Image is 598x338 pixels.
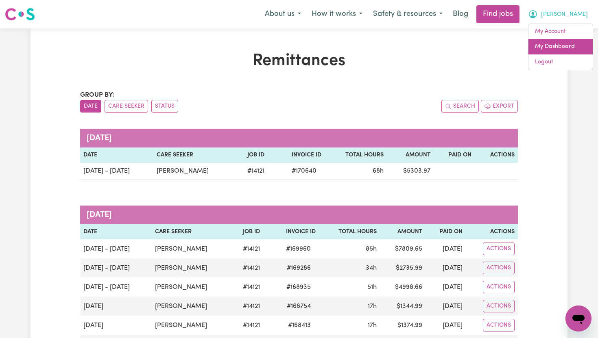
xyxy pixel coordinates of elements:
[80,100,101,113] button: sort invoices by date
[287,166,321,176] span: # 170640
[105,100,148,113] button: sort invoices by care seeker
[380,224,426,240] th: Amount
[152,224,231,240] th: Care Seeker
[434,147,475,163] th: Paid On
[426,277,466,297] td: [DATE]
[80,92,114,98] span: Group by:
[426,239,466,258] td: [DATE]
[152,258,231,277] td: [PERSON_NAME]
[528,54,593,70] a: Logout
[152,316,231,335] td: [PERSON_NAME]
[283,321,316,330] span: # 168413
[231,316,264,335] td: # 14121
[306,6,368,23] button: How it works
[426,224,466,240] th: Paid On
[231,239,264,258] td: # 14121
[263,224,319,240] th: Invoice ID
[368,322,377,329] span: 17 hours
[153,147,235,163] th: Care Seeker
[441,100,479,113] button: Search
[565,305,591,331] iframe: Button to launch messaging window
[80,129,518,147] caption: [DATE]
[476,5,519,23] a: Find jobs
[448,5,473,23] a: Blog
[80,316,152,335] td: [DATE]
[5,5,35,24] a: Careseekers logo
[373,168,384,174] span: 68 hours
[80,297,152,316] td: [DATE]
[483,300,515,312] button: Actions
[426,316,466,335] td: [DATE]
[380,277,426,297] td: $ 4998.66
[268,147,325,163] th: Invoice ID
[528,24,593,70] div: My Account
[426,258,466,277] td: [DATE]
[387,147,434,163] th: Amount
[80,224,152,240] th: Date
[80,258,152,277] td: [DATE] - [DATE]
[380,239,426,258] td: $ 7809.65
[282,263,316,273] span: # 169286
[151,100,178,113] button: sort invoices by paid status
[231,224,264,240] th: Job ID
[80,51,518,71] h1: Remittances
[325,147,387,163] th: Total Hours
[466,224,518,240] th: Actions
[380,316,426,335] td: $ 1374.99
[367,284,377,290] span: 51 hours
[483,262,515,274] button: Actions
[152,297,231,316] td: [PERSON_NAME]
[483,243,515,255] button: Actions
[282,282,316,292] span: # 168935
[282,301,316,311] span: # 168754
[231,258,264,277] td: # 14121
[483,281,515,293] button: Actions
[528,24,593,39] a: My Account
[231,277,264,297] td: # 14121
[152,277,231,297] td: [PERSON_NAME]
[387,163,434,180] td: $ 5303.97
[5,7,35,22] img: Careseekers logo
[475,147,518,163] th: Actions
[231,297,264,316] td: # 14121
[366,246,377,252] span: 85 hours
[483,319,515,331] button: Actions
[319,224,380,240] th: Total Hours
[260,6,306,23] button: About us
[380,297,426,316] td: $ 1344.99
[523,6,593,23] button: My Account
[366,265,377,271] span: 34 hours
[380,258,426,277] td: $ 2735.99
[426,297,466,316] td: [DATE]
[153,163,235,180] td: [PERSON_NAME]
[235,163,268,180] td: # 14121
[368,6,448,23] button: Safety & resources
[541,10,588,19] span: [PERSON_NAME]
[80,206,518,224] caption: [DATE]
[80,239,152,258] td: [DATE] - [DATE]
[152,239,231,258] td: [PERSON_NAME]
[80,277,152,297] td: [DATE] - [DATE]
[528,39,593,54] a: My Dashboard
[80,147,153,163] th: Date
[80,163,153,180] td: [DATE] - [DATE]
[281,244,316,254] span: # 169960
[481,100,518,113] button: Export
[235,147,268,163] th: Job ID
[368,303,377,310] span: 17 hours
